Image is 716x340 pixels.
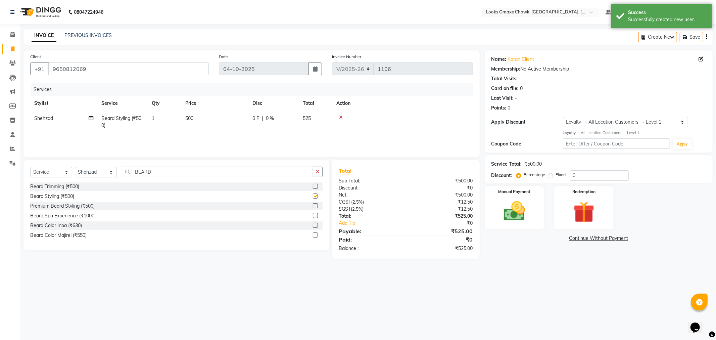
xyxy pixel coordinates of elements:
button: Apply [673,139,692,149]
div: Service Total: [491,161,522,168]
div: Payable: [334,227,406,235]
a: PREVIOUS INVOICES [64,32,112,38]
strong: Loyalty → [563,130,581,135]
div: No Active Membership [491,66,706,73]
span: Total [339,167,354,174]
div: ₹525.00 [406,227,478,235]
div: ₹0 [418,220,478,227]
img: _cash.svg [497,199,532,223]
span: 0 % [266,115,274,122]
div: Sub Total: [334,177,406,184]
div: ( ) [334,199,406,206]
label: Percentage [524,172,545,178]
label: Invoice Number [332,54,361,60]
div: 0 [520,85,523,92]
div: Points: [491,104,507,112]
div: Net: [334,192,406,199]
div: Paid: [334,236,406,244]
input: Search or Scan [122,167,313,177]
div: Successfully created new user. [628,16,707,23]
button: +91 [30,62,49,75]
div: ( ) [334,206,406,213]
div: Apply Discount [491,119,563,126]
div: Balance : [334,245,406,252]
div: Card on file: [491,85,519,92]
div: Beard Styling (₹500) [30,193,74,200]
div: Discount: [334,184,406,192]
div: Beard Trimming (₹500) [30,183,79,190]
th: Stylist [30,96,97,111]
div: Services [31,83,478,96]
div: Success [628,9,707,16]
a: Add Tip [334,220,418,227]
span: 2.5% [352,206,362,212]
a: Continue Without Payment [486,235,711,242]
input: Enter Offer / Coupon Code [563,138,670,149]
div: Beard Spa Experience (₹1000) [30,212,96,219]
div: ₹525.00 [406,245,478,252]
th: Total [299,96,332,111]
div: Total: [334,213,406,220]
th: Disc [248,96,299,111]
label: Manual Payment [498,189,530,195]
div: 0 [508,104,511,112]
div: ₹525.00 [406,213,478,220]
span: | [262,115,263,122]
div: ₹0 [406,236,478,244]
label: Date [219,54,228,60]
div: Premium Beard Styling (₹500) [30,203,95,210]
span: SGST [339,206,351,212]
div: Beard Color Majirel (₹550) [30,232,87,239]
div: ₹0 [406,184,478,192]
div: All Location Customers → Level 1 [563,130,706,136]
span: 1 [152,115,154,121]
th: Price [181,96,248,111]
iframe: chat widget [688,313,709,333]
button: Create New [638,32,677,42]
button: Save [680,32,703,42]
label: Client [30,54,41,60]
div: ₹500.00 [406,177,478,184]
img: _gift.svg [567,199,601,225]
div: - [515,95,517,102]
span: 500 [185,115,193,121]
div: Membership: [491,66,521,73]
div: ₹12.50 [406,206,478,213]
div: Beard Color Inoa (₹630) [30,222,82,229]
span: 2.5% [352,199,363,205]
span: Shehzad [34,115,53,121]
span: 0 F [252,115,259,122]
div: Total Visits: [491,75,518,82]
div: ₹500.00 [406,192,478,199]
div: ₹12.50 [406,199,478,206]
div: Discount: [491,172,512,179]
a: Karan Client [508,56,534,63]
a: INVOICE [32,30,56,42]
div: Last Visit: [491,95,514,102]
th: Service [97,96,148,111]
div: Name: [491,56,507,63]
span: 525 [303,115,311,121]
input: Search by Name/Mobile/Email/Code [48,62,209,75]
span: Beard Styling (₹500) [101,115,141,128]
label: Fixed [556,172,566,178]
th: Action [332,96,473,111]
b: 08047224946 [74,3,103,22]
label: Redemption [572,189,595,195]
th: Qty [148,96,181,111]
div: ₹500.00 [525,161,542,168]
div: Coupon Code [491,140,563,147]
span: CGST [339,199,351,205]
img: logo [17,3,63,22]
